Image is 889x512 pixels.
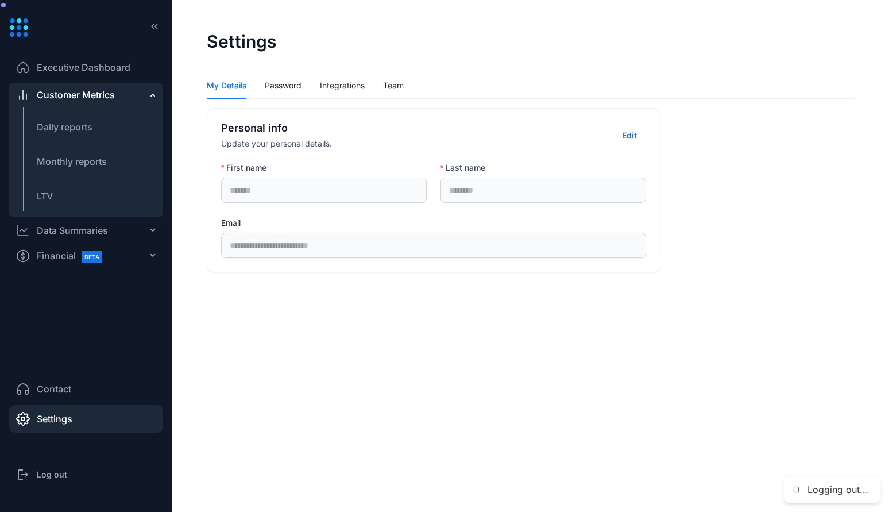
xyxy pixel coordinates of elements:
[221,120,332,136] h3: Personal info
[221,217,249,229] label: Email
[383,79,404,92] div: Team
[221,233,646,258] input: Email
[320,79,365,92] div: Integrations
[613,126,646,145] button: Edit
[37,243,113,269] span: Financial
[440,162,493,174] label: Last name
[82,251,102,263] span: BETA
[37,224,108,237] div: Data Summaries
[37,190,53,202] span: LTV
[37,121,92,133] span: Daily reports
[37,469,67,480] h3: Log out
[265,79,302,92] div: Password
[37,60,130,74] span: Executive Dashboard
[440,178,646,203] input: Last name
[207,79,246,92] div: My Details
[37,156,107,167] span: Monthly reports
[37,382,71,396] span: Contact
[221,162,275,174] label: First name
[221,138,332,148] span: Update your personal details.
[190,17,872,66] header: Settings
[807,484,868,496] div: Logging out...
[622,130,637,141] span: Edit
[37,412,72,426] span: Settings
[37,88,115,102] span: Customer Metrics
[221,178,427,203] input: First name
